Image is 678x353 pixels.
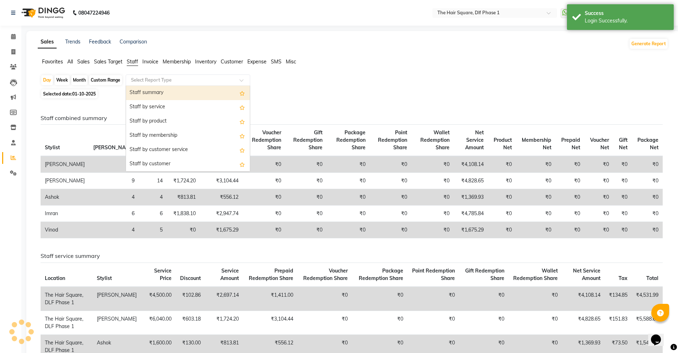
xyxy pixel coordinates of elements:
td: ₹4,785.84 [454,206,488,222]
td: ₹0 [632,189,663,206]
span: All [67,58,73,65]
td: ₹0 [298,287,352,311]
span: Gift Redemption Share [293,129,322,151]
td: ₹0 [370,156,411,173]
td: ₹0 [613,173,632,189]
b: 08047224946 [78,3,110,23]
td: ₹5,588.65 [632,311,663,334]
span: SMS [271,58,282,65]
span: Membership Net [522,137,551,151]
span: Sales Target [94,58,122,65]
div: Staff summary [126,86,250,100]
span: Location [45,275,65,281]
td: ₹0 [516,156,556,173]
td: [PERSON_NAME] [93,311,141,334]
td: ₹0 [516,189,556,206]
td: ₹0 [584,173,613,189]
div: Custom Range [89,75,122,85]
td: ₹6,040.00 [141,311,176,334]
td: ₹1,724.20 [205,311,243,334]
span: 01-10-2025 [72,91,96,97]
td: ₹0 [167,222,200,238]
div: Staff by service [126,100,250,114]
span: Customer [221,58,243,65]
td: ₹0 [352,311,408,334]
span: Product Net [494,137,512,151]
td: 4 [139,189,167,206]
td: ₹556.12 [200,189,243,206]
td: ₹4,108.14 [562,287,605,311]
td: ₹4,828.65 [454,173,488,189]
span: Total [646,275,658,281]
span: Voucher Net [590,137,609,151]
td: ₹0 [556,222,584,238]
span: Sales [77,58,90,65]
td: ₹0 [459,311,509,334]
td: [PERSON_NAME] [93,287,141,311]
td: 14 [139,173,167,189]
td: ₹0 [632,173,663,189]
span: Point Redemption Share [378,129,407,151]
td: ₹0 [327,173,370,189]
td: ₹0 [613,156,632,173]
td: ₹0 [327,189,370,206]
span: Add this report to Favorites List [240,160,245,168]
td: ₹0 [327,206,370,222]
td: ₹0 [285,222,327,238]
td: 5 [139,222,167,238]
ng-dropdown-panel: Options list [126,85,250,172]
td: Vinod [41,222,89,238]
td: ₹0 [285,173,327,189]
img: logo [18,3,67,23]
td: ₹0 [370,189,411,206]
td: ₹0 [243,206,285,222]
span: Invoice [142,58,158,65]
td: ₹0 [613,189,632,206]
td: ₹0 [516,206,556,222]
h6: Staff combined summary [41,115,663,121]
td: ₹0 [408,311,459,334]
td: [PERSON_NAME] [41,173,89,189]
span: Voucher Redemption Share [303,268,348,281]
td: Ashok [41,189,89,206]
div: Staff by membership [126,129,250,143]
td: ₹0 [327,222,370,238]
iframe: chat widget [648,325,671,346]
td: ₹0 [411,189,454,206]
span: Favorites [42,58,63,65]
td: ₹0 [370,206,411,222]
span: Add this report to Favorites List [240,117,245,126]
td: ₹151.83 [605,311,632,334]
span: Package Redemption Share [359,268,403,281]
td: ₹0 [556,189,584,206]
td: ₹0 [632,222,663,238]
td: ₹0 [584,222,613,238]
span: Gift Redemption Share [465,268,504,281]
span: Prepaid Redemption Share [249,268,293,281]
span: Package Redemption Share [336,129,366,151]
td: ₹4,828.65 [562,311,605,334]
div: Staff by customer service [126,143,250,157]
td: ₹0 [370,173,411,189]
td: ₹0 [488,173,516,189]
div: Week [54,75,70,85]
td: ₹1,411.00 [243,287,298,311]
td: ₹0 [613,206,632,222]
td: ₹1,675.29 [200,222,243,238]
span: Staff [127,58,138,65]
span: Net Service Amount [573,268,600,281]
td: ₹0 [327,156,370,173]
td: ₹0 [285,206,327,222]
td: ₹0 [584,206,613,222]
td: Imran [41,206,89,222]
span: Tax [619,275,627,281]
a: Sales [38,36,57,48]
span: Service Price [154,268,172,281]
td: ₹0 [632,206,663,222]
td: ₹4,108.14 [454,156,488,173]
h6: Staff service summary [41,253,663,259]
td: ₹0 [298,311,352,334]
td: ₹1,838.10 [167,206,200,222]
span: Point Redemption Share [412,268,455,281]
td: ₹0 [556,173,584,189]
